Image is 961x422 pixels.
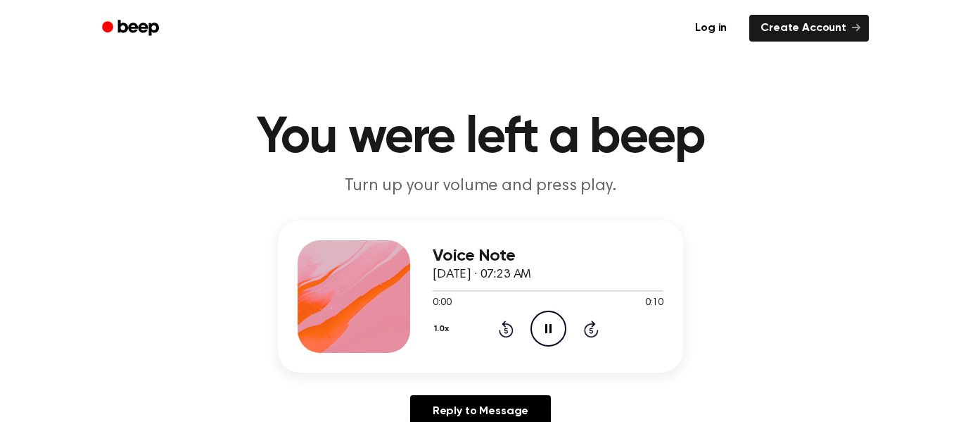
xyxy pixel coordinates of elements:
a: Beep [92,15,172,42]
a: Create Account [749,15,869,42]
span: [DATE] · 07:23 AM [433,268,531,281]
h1: You were left a beep [120,113,841,163]
span: 0:10 [645,296,663,311]
h3: Voice Note [433,247,663,266]
p: Turn up your volume and press play. [210,175,751,198]
button: 1.0x [433,317,454,341]
a: Log in [681,12,741,44]
span: 0:00 [433,296,451,311]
